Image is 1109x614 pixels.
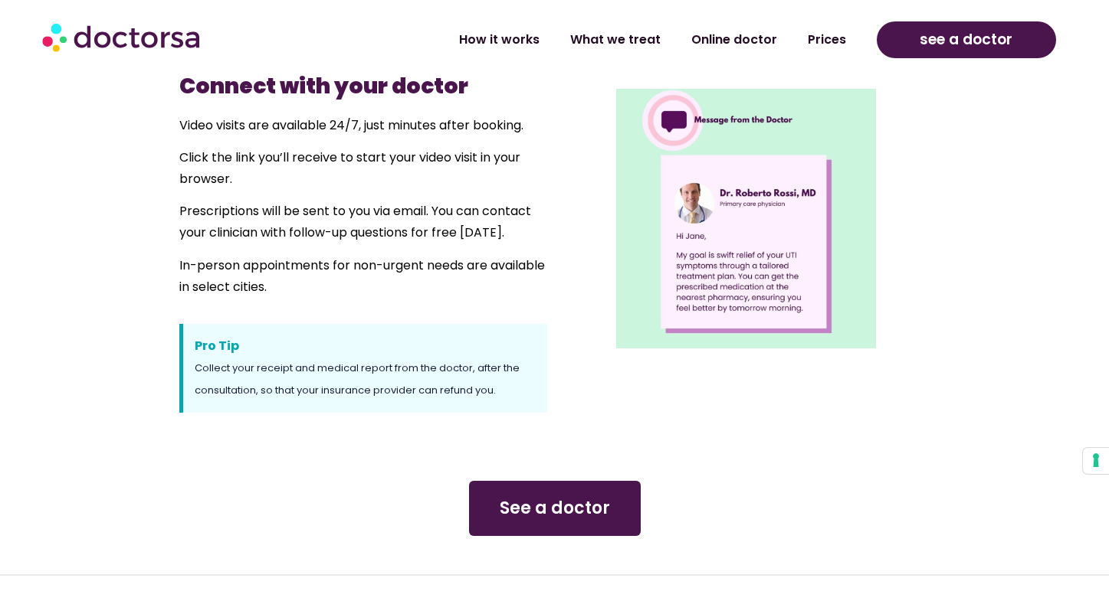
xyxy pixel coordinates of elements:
p: Video visits are available 24/7, just minutes after booking. [179,115,547,136]
p: In-person appointments for non-urgent needs are available in select cities. [179,255,547,298]
a: Prices [792,22,861,57]
a: What we treat [555,22,676,57]
a: See a doctor [469,481,641,536]
button: Your consent preferences for tracking technologies [1083,448,1109,474]
a: see a doctor [877,21,1055,58]
a: Online doctor [676,22,792,57]
strong: Connect with your doctor [179,71,468,101]
span: See a doctor [500,496,610,521]
a: How it works [444,22,555,57]
span: see a doctor [920,28,1012,52]
nav: Menu [294,22,861,57]
p: Click the link you’ll receive to start your video visit in your browser. [179,147,547,190]
span: Collect your receipt and medical report from the doctor, after the consultation, so that your ins... [195,361,520,397]
span: Pro Tip [195,335,536,357]
p: Prescriptions will be sent to you via email. You can contact your clinician with follow-up questi... [179,201,547,243]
